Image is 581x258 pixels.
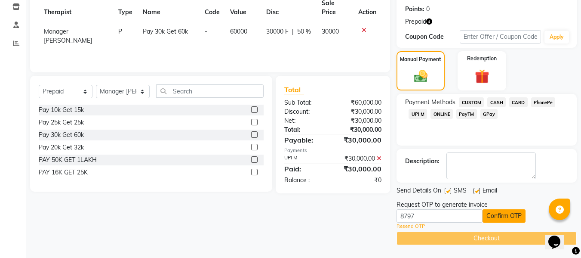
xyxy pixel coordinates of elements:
[278,98,333,107] div: Sub Total:
[39,168,88,177] div: PAY 16K GET 25K
[483,209,526,223] button: Confirm OTP
[459,97,484,107] span: CUSTOM
[143,28,188,35] span: Pay 30k Get 60k
[39,118,84,127] div: Pay 25k Get 25k
[487,97,506,107] span: CASH
[400,56,441,63] label: Manual Payment
[278,164,333,174] div: Paid:
[531,97,556,107] span: PhonePe
[39,131,84,140] div: Pay 30k Get 60k
[333,125,388,134] div: ₹30,000.00
[545,224,572,249] iframe: chat widget
[333,135,388,145] div: ₹30,000.00
[483,186,497,197] span: Email
[410,68,432,84] img: _cash.svg
[405,17,426,26] span: Prepaid
[509,97,528,107] span: CARD
[278,107,333,116] div: Discount:
[39,155,97,165] div: PAY 50K GET 1LAKH
[322,28,339,35] span: 30000
[333,176,388,185] div: ₹0
[460,30,541,44] input: Enter Offer / Coupon Code
[333,98,388,107] div: ₹60,000.00
[333,154,388,163] div: ₹30,000.00
[426,5,430,14] div: 0
[405,5,424,14] div: Points:
[292,27,294,36] span: |
[333,107,388,116] div: ₹30,000.00
[409,109,427,119] span: UPI M
[467,55,497,62] label: Redemption
[278,154,333,163] div: UPI M
[397,186,441,197] span: Send Details On
[456,109,477,119] span: PayTM
[405,157,440,166] div: Description:
[278,176,333,185] div: Balance :
[39,106,84,115] div: Pay 10k Get 15k
[430,109,453,119] span: ONLINE
[278,135,333,145] div: Payable:
[278,125,333,134] div: Total:
[397,200,488,209] div: Request OTP to generate invoice
[405,98,455,107] span: Payment Methods
[297,27,311,36] span: 50 %
[544,31,569,44] button: Apply
[230,28,247,35] span: 60000
[480,109,498,119] span: GPay
[205,28,207,35] span: -
[397,209,483,223] input: Enter OTP
[333,116,388,125] div: ₹30,000.00
[266,27,289,36] span: 30000 F
[284,85,304,94] span: Total
[44,28,92,44] span: Manager [PERSON_NAME]
[333,164,388,174] div: ₹30,000.00
[278,116,333,125] div: Net:
[284,147,381,154] div: Payments
[397,223,425,230] a: Resend OTP
[113,22,138,50] td: P
[156,84,264,98] input: Search
[454,186,467,197] span: SMS
[405,32,459,41] div: Coupon Code
[39,143,84,152] div: Pay 20k Get 32k
[470,68,494,85] img: _gift.svg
